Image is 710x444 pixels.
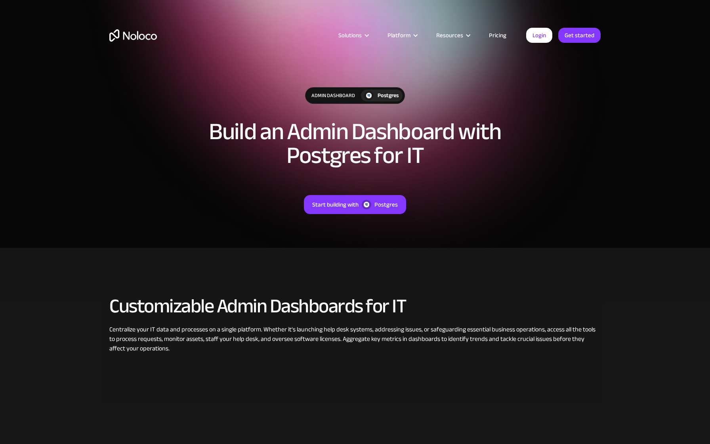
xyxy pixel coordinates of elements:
div: Admin Dashboard [305,88,361,103]
div: Postgres [378,91,399,100]
a: Get started [558,28,601,43]
div: Platform [378,30,426,40]
div: Solutions [328,30,378,40]
a: Pricing [479,30,516,40]
div: Platform [387,30,410,40]
h1: Build an Admin Dashboard with Postgres for IT [177,120,533,167]
a: home [109,29,157,42]
a: Login [526,28,552,43]
div: Resources [436,30,463,40]
h2: Customizable Admin Dashboards for IT [109,295,601,317]
div: Centralize your IT data and processes on a single platform. Whether it's launching help desk syst... [109,325,601,353]
a: Start building withPostgres [304,195,406,214]
div: Solutions [338,30,362,40]
div: Start building with [312,199,359,210]
div: Resources [426,30,479,40]
div: Postgres [374,199,398,210]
